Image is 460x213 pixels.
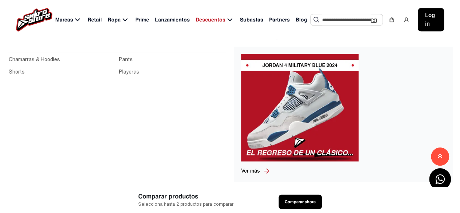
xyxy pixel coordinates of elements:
[108,16,121,24] span: Ropa
[9,56,115,64] a: Chamarras & Hoodies
[119,56,225,64] a: Pants
[425,11,437,28] span: Log in
[241,168,260,174] span: Ver más
[88,16,102,24] span: Retail
[16,8,52,31] img: logo
[313,17,319,23] img: Buscar
[119,68,225,76] a: Playeras
[155,16,190,24] span: Lanzamientos
[55,16,73,24] span: Marcas
[269,16,290,24] span: Partners
[279,195,322,209] button: Comparar ahora
[240,16,263,24] span: Subastas
[196,16,225,24] span: Descuentos
[371,17,377,23] img: Cámara
[135,16,149,24] span: Prime
[403,17,409,23] img: user
[138,201,233,208] span: Selecciona hasta 2 productos para comparar
[296,16,307,24] span: Blog
[138,192,233,201] span: Comparar productos
[241,167,263,175] a: Ver más
[9,68,115,76] a: Shorts
[389,17,395,23] img: shopping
